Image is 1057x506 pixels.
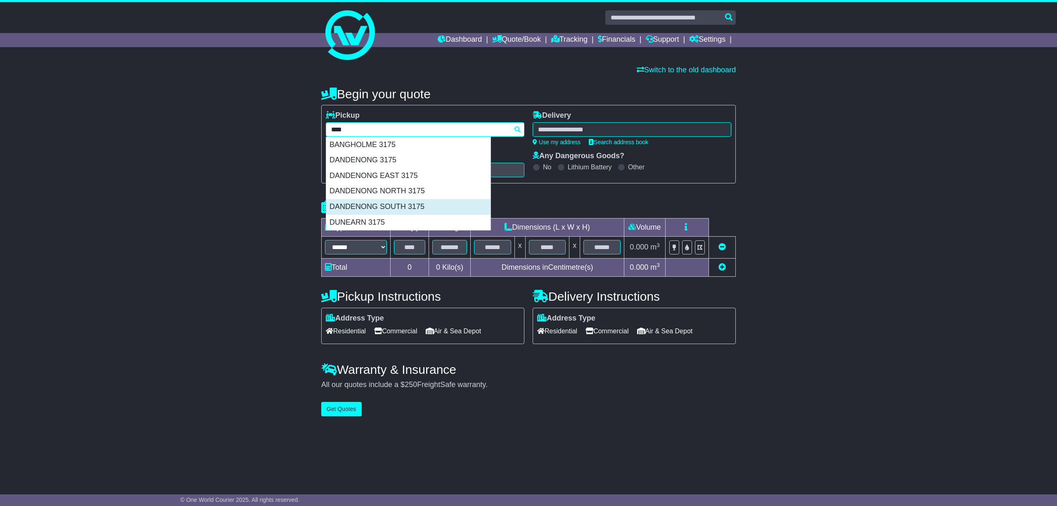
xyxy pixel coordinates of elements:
[551,33,588,47] a: Tracking
[630,243,648,251] span: 0.000
[537,325,577,337] span: Residential
[533,139,581,145] a: Use my address
[470,258,624,276] td: Dimensions in Centimetre(s)
[533,111,571,120] label: Delivery
[492,33,541,47] a: Quote/Book
[326,111,360,120] label: Pickup
[326,152,491,168] div: DANDENONG 3175
[650,243,660,251] span: m
[656,242,660,248] sup: 3
[533,290,736,303] h4: Delivery Instructions
[326,122,524,137] typeahead: Please provide city
[321,363,736,376] h4: Warranty & Insurance
[326,325,366,337] span: Residential
[321,290,524,303] h4: Pickup Instructions
[326,183,491,199] div: DANDENONG NORTH 3175
[568,163,612,171] label: Lithium Battery
[589,139,648,145] a: Search address book
[656,262,660,268] sup: 3
[429,258,471,276] td: Kilo(s)
[326,199,491,215] div: DANDENONG SOUTH 3175
[326,168,491,184] div: DANDENONG EAST 3175
[637,325,693,337] span: Air & Sea Depot
[650,263,660,271] span: m
[426,325,481,337] span: Air & Sea Depot
[624,219,665,237] td: Volume
[391,258,429,276] td: 0
[514,237,525,259] td: x
[321,87,736,101] h4: Begin your quote
[321,380,736,390] div: All our quotes include a $ FreightSafe warranty.
[438,33,482,47] a: Dashboard
[322,219,391,237] td: Type
[180,496,300,503] span: © One World Courier 2025. All rights reserved.
[374,325,417,337] span: Commercial
[436,263,440,271] span: 0
[569,237,580,259] td: x
[646,33,679,47] a: Support
[470,219,624,237] td: Dimensions (L x W x H)
[322,258,391,276] td: Total
[598,33,635,47] a: Financials
[405,380,417,389] span: 250
[321,200,425,214] h4: Package details |
[718,243,726,251] a: Remove this item
[689,33,725,47] a: Settings
[628,163,645,171] label: Other
[326,215,491,230] div: DUNEARN 3175
[537,314,595,323] label: Address Type
[326,137,491,153] div: BANGHOLME 3175
[543,163,551,171] label: No
[585,325,628,337] span: Commercial
[326,314,384,323] label: Address Type
[637,66,736,74] a: Switch to the old dashboard
[630,263,648,271] span: 0.000
[321,402,362,416] button: Get Quotes
[718,263,726,271] a: Add new item
[533,152,624,161] label: Any Dangerous Goods?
